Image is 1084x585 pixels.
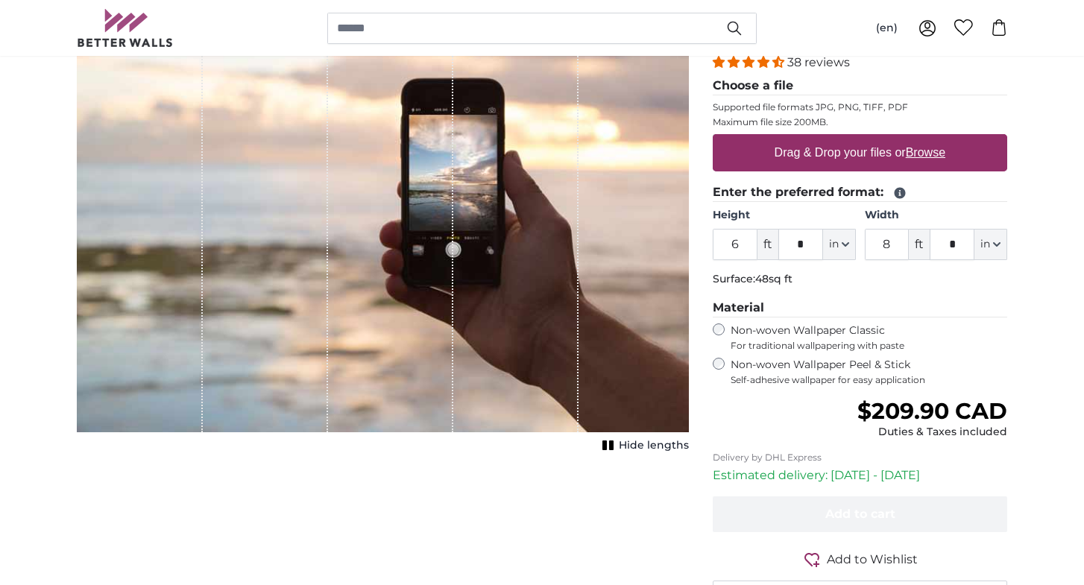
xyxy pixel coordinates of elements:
span: in [980,237,990,252]
span: Self-adhesive wallpaper for easy application [731,374,1007,386]
p: Surface: [713,272,1007,287]
span: For traditional wallpapering with paste [731,340,1007,352]
u: Browse [906,146,945,159]
span: ft [757,229,778,260]
label: Drag & Drop your files or [769,138,951,168]
label: Width [865,208,1007,223]
span: $209.90 CAD [857,397,1007,425]
button: in [823,229,856,260]
span: Add to cart [825,507,895,521]
span: 48sq ft [755,272,792,285]
span: 4.34 stars [713,55,787,69]
p: Estimated delivery: [DATE] - [DATE] [713,467,1007,484]
legend: Enter the preferred format: [713,183,1007,202]
p: Supported file formats JPG, PNG, TIFF, PDF [713,101,1007,113]
span: 38 reviews [787,55,850,69]
img: Betterwalls [77,9,174,47]
div: Duties & Taxes included [857,425,1007,440]
label: Non-woven Wallpaper Peel & Stick [731,358,1007,386]
span: Hide lengths [619,438,689,453]
label: Height [713,208,855,223]
span: in [829,237,839,252]
legend: Choose a file [713,77,1007,95]
button: Add to cart [713,496,1007,532]
button: in [974,229,1007,260]
button: Add to Wishlist [713,550,1007,569]
button: (en) [864,15,910,42]
p: Maximum file size 200MB. [713,116,1007,128]
label: Non-woven Wallpaper Classic [731,323,1007,352]
span: Add to Wishlist [827,551,918,569]
legend: Material [713,299,1007,317]
p: Delivery by DHL Express [713,452,1007,464]
button: Hide lengths [598,435,689,456]
span: ft [909,229,930,260]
